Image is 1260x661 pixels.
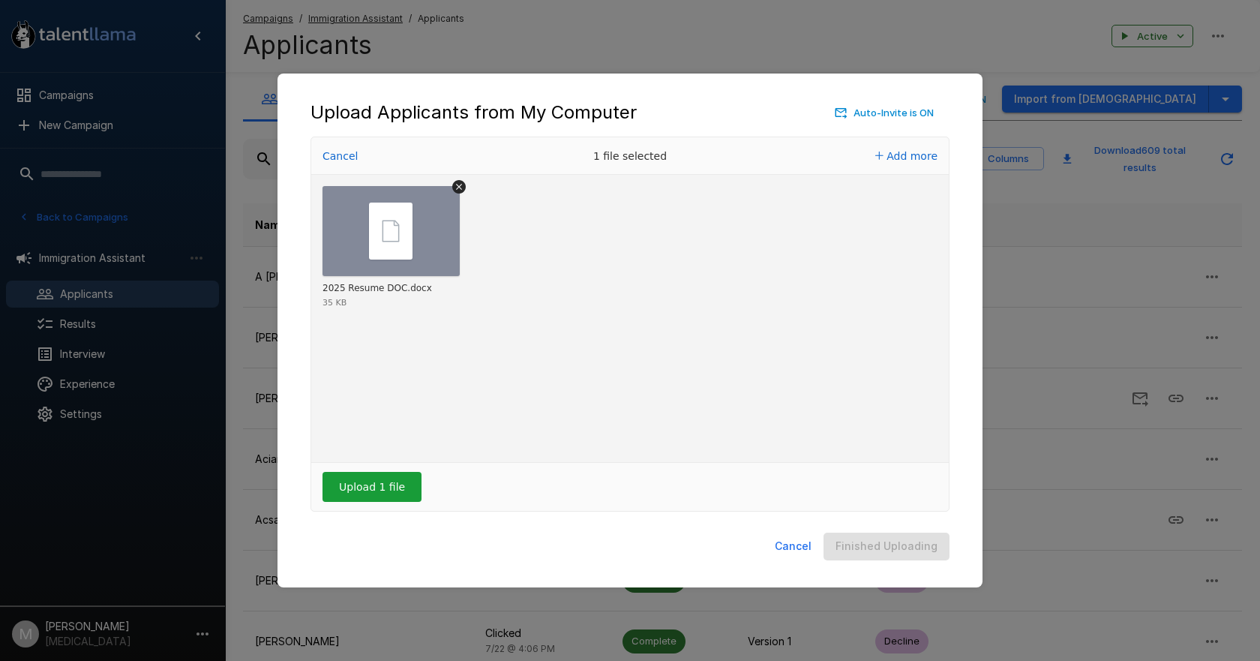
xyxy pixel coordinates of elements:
div: 2025 Resume DOC.docx [322,283,432,295]
div: 35 KB [322,299,346,307]
button: Upload 1 file [322,472,421,502]
button: Add more files [869,146,943,167]
button: Remove file [452,180,466,194]
span: Add more [886,150,937,162]
button: Cancel [318,146,362,167]
div: Upload Applicants from My Computer [310,101,949,125]
button: Auto-Invite is ON [832,101,937,125]
div: 1 file selected [517,137,742,175]
div: Uppy Dashboard [310,137,949,512]
button: Cancel [769,533,817,560]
